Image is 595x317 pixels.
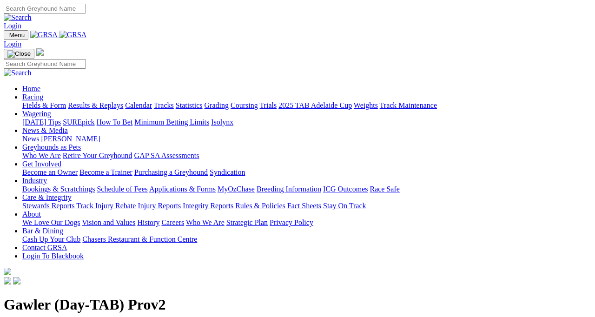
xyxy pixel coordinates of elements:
[4,59,86,69] input: Search
[79,168,132,176] a: Become a Trainer
[218,185,255,193] a: MyOzChase
[183,202,233,210] a: Integrity Reports
[22,101,66,109] a: Fields & Form
[22,85,40,92] a: Home
[22,93,43,101] a: Racing
[22,177,47,185] a: Industry
[257,185,321,193] a: Breeding Information
[4,40,21,48] a: Login
[125,101,152,109] a: Calendar
[380,101,437,109] a: Track Maintenance
[22,210,41,218] a: About
[231,101,258,109] a: Coursing
[138,202,181,210] a: Injury Reports
[68,101,123,109] a: Results & Replays
[22,152,61,159] a: Who We Are
[22,218,80,226] a: We Love Our Dogs
[22,135,591,143] div: News & Media
[4,30,28,40] button: Toggle navigation
[22,118,591,126] div: Wagering
[134,118,209,126] a: Minimum Betting Limits
[36,48,44,56] img: logo-grsa-white.png
[4,49,34,59] button: Toggle navigation
[22,193,72,201] a: Care & Integrity
[226,218,268,226] a: Strategic Plan
[259,101,277,109] a: Trials
[134,168,208,176] a: Purchasing a Greyhound
[22,235,591,244] div: Bar & Dining
[22,252,84,260] a: Login To Blackbook
[63,118,94,126] a: SUREpick
[149,185,216,193] a: Applications & Forms
[4,268,11,275] img: logo-grsa-white.png
[22,135,39,143] a: News
[22,227,63,235] a: Bar & Dining
[76,202,136,210] a: Track Injury Rebate
[22,110,51,118] a: Wagering
[235,202,285,210] a: Rules & Policies
[63,152,132,159] a: Retire Your Greyhound
[354,101,378,109] a: Weights
[161,218,184,226] a: Careers
[211,118,233,126] a: Isolynx
[278,101,352,109] a: 2025 TAB Adelaide Cup
[7,50,31,58] img: Close
[323,185,368,193] a: ICG Outcomes
[22,143,81,151] a: Greyhounds as Pets
[176,101,203,109] a: Statistics
[210,168,245,176] a: Syndication
[22,185,591,193] div: Industry
[97,118,133,126] a: How To Bet
[270,218,313,226] a: Privacy Policy
[22,152,591,160] div: Greyhounds as Pets
[30,31,58,39] img: GRSA
[4,13,32,22] img: Search
[97,185,147,193] a: Schedule of Fees
[59,31,87,39] img: GRSA
[9,32,25,39] span: Menu
[134,152,199,159] a: GAP SA Assessments
[22,168,78,176] a: Become an Owner
[4,22,21,30] a: Login
[370,185,399,193] a: Race Safe
[186,218,225,226] a: Who We Are
[287,202,321,210] a: Fact Sheets
[82,235,197,243] a: Chasers Restaurant & Function Centre
[41,135,100,143] a: [PERSON_NAME]
[82,218,135,226] a: Vision and Values
[4,69,32,77] img: Search
[22,160,61,168] a: Get Involved
[205,101,229,109] a: Grading
[323,202,366,210] a: Stay On Track
[22,185,95,193] a: Bookings & Scratchings
[22,218,591,227] div: About
[137,218,159,226] a: History
[154,101,174,109] a: Tracks
[4,4,86,13] input: Search
[22,101,591,110] div: Racing
[13,277,20,284] img: twitter.svg
[22,126,68,134] a: News & Media
[4,296,591,313] h1: Gawler (Day-TAB) Prov2
[22,244,67,251] a: Contact GRSA
[22,202,591,210] div: Care & Integrity
[4,277,11,284] img: facebook.svg
[22,118,61,126] a: [DATE] Tips
[22,202,74,210] a: Stewards Reports
[22,235,80,243] a: Cash Up Your Club
[22,168,591,177] div: Get Involved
